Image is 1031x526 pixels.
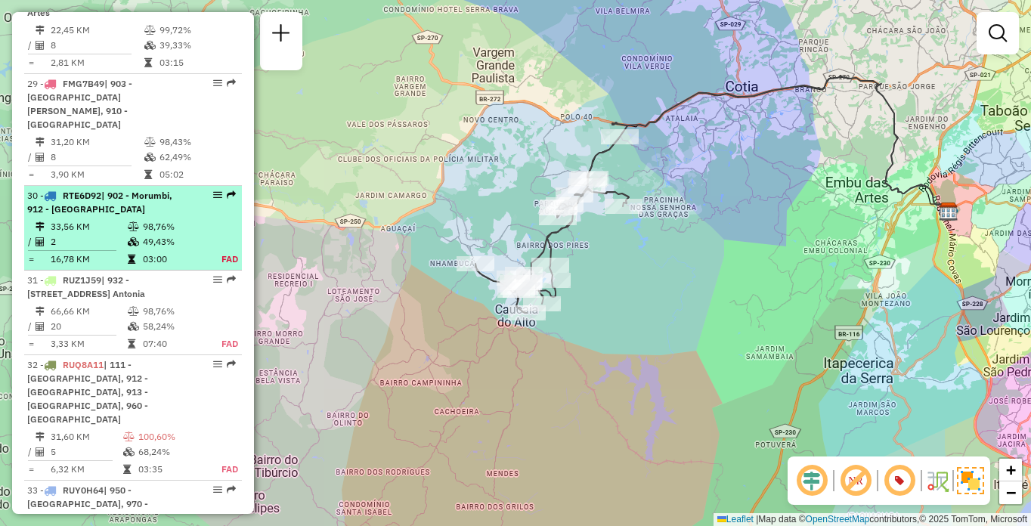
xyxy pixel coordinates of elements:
td: FAD [205,252,239,267]
td: 33,56 KM [50,219,127,234]
i: Distância Total [36,432,45,441]
span: 32 - [27,359,148,425]
td: 03:00 [142,252,205,267]
span: RUQ8A11 [63,359,104,370]
a: OpenStreetMap [806,514,870,524]
span: Exibir NR [837,463,874,499]
td: 8 [50,150,144,165]
i: Distância Total [36,138,45,147]
span: | 932 - [STREET_ADDRESS] Antonia [27,274,145,299]
span: | 111 - [GEOGRAPHIC_DATA], 912 - [GEOGRAPHIC_DATA], 913 - [GEOGRAPHIC_DATA], 960 - [GEOGRAPHIC_DATA] [27,359,148,425]
span: RUZ1J59 [63,274,101,286]
i: Total de Atividades [36,322,45,331]
td: 03:15 [159,55,235,70]
td: / [27,38,35,53]
a: Nova sessão e pesquisa [266,18,296,52]
i: Total de Atividades [36,41,45,50]
span: | 950 - [GEOGRAPHIC_DATA], 970 - [GEOGRAPHIC_DATA] [27,484,148,523]
i: Total de Atividades [36,153,45,162]
td: 2,81 KM [50,55,144,70]
span: − [1006,483,1016,502]
span: | 902 - Morumbi, 912 - [GEOGRAPHIC_DATA] [27,190,172,215]
td: 20 [50,319,127,334]
i: % de utilização do peso [123,432,135,441]
i: % de utilização da cubagem [144,153,156,162]
i: % de utilização do peso [144,138,156,147]
td: 62,49% [159,150,235,165]
td: 31,60 KM [50,429,122,444]
i: % de utilização da cubagem [128,322,139,331]
i: Distância Total [36,222,45,231]
td: FAD [206,462,239,477]
em: Rota exportada [227,485,236,494]
i: Tempo total em rota [128,339,135,348]
i: % de utilização do peso [144,26,156,35]
em: Rota exportada [227,275,236,284]
span: FMG7B49 [63,78,104,89]
td: 58,24% [142,319,205,334]
i: % de utilização da cubagem [128,237,139,246]
td: 2 [50,234,127,249]
em: Rota exportada [227,79,236,88]
td: 03:35 [138,462,206,477]
em: Rota exportada [227,360,236,369]
a: Exibir filtros [983,18,1013,48]
i: % de utilização do peso [128,222,139,231]
i: % de utilização do peso [128,307,139,316]
span: 29 - [27,78,132,130]
td: 39,33% [159,38,235,53]
td: 22,45 KM [50,23,144,38]
em: Opções [213,190,222,200]
td: 66,66 KM [50,304,127,319]
em: Opções [213,360,222,369]
td: 98,43% [159,135,235,150]
i: Total de Atividades [36,237,45,246]
span: + [1006,460,1016,479]
i: Distância Total [36,26,45,35]
img: Fluxo de ruas [925,469,949,493]
td: 05:02 [159,167,235,182]
span: RUY0H64 [63,484,104,496]
td: 31,20 KM [50,135,144,150]
i: % de utilização da cubagem [123,447,135,456]
td: = [27,55,35,70]
td: 68,24% [138,444,206,459]
i: % de utilização da cubagem [144,41,156,50]
td: 8 [50,38,144,53]
div: Map data © contributors,© 2025 TomTom, Microsoft [714,513,1031,526]
img: Exibir/Ocultar setores [957,467,984,494]
span: RTE6D92 [63,190,101,201]
span: Exibir número da rota [881,463,918,499]
span: 33 - [27,484,148,523]
a: Zoom in [999,459,1022,481]
i: Tempo total em rota [123,465,131,474]
td: 5 [50,444,122,459]
td: 3,90 KM [50,167,144,182]
a: Zoom out [999,481,1022,504]
td: 100,60% [138,429,206,444]
a: Leaflet [717,514,754,524]
i: Tempo total em rota [128,255,135,264]
img: CDD Embu [939,202,958,221]
td: / [27,234,35,249]
i: Distância Total [36,307,45,316]
td: = [27,167,35,182]
span: Ocultar deslocamento [794,463,830,499]
td: = [27,252,35,267]
span: 30 - [27,190,172,215]
em: Rota exportada [227,190,236,200]
td: 3,33 KM [50,336,127,351]
td: / [27,319,35,334]
td: = [27,336,35,351]
td: = [27,462,35,477]
td: 07:40 [142,336,205,351]
td: / [27,150,35,165]
em: Opções [213,485,222,494]
td: 6,32 KM [50,462,122,477]
em: Opções [213,275,222,284]
td: FAD [205,336,239,351]
span: | [756,514,758,524]
i: Tempo total em rota [144,170,152,179]
span: 31 - [27,274,145,299]
span: | 903 - [GEOGRAPHIC_DATA][PERSON_NAME], 910 - [GEOGRAPHIC_DATA] [27,78,132,130]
